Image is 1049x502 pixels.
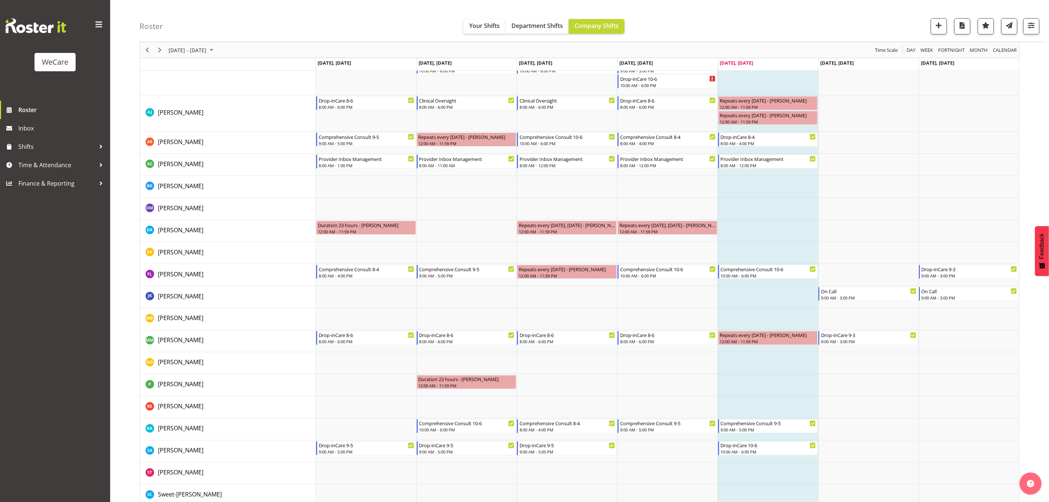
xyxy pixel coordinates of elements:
[517,221,617,235] div: Deepti Raturi"s event - Repeats every wednesday, thursday - Deepti Raturi Begin From Wednesday, S...
[140,132,316,154] td: Andrea Ramirez resource
[319,133,414,140] div: Comprehensive Consult 9-5
[718,96,818,110] div: AJ Jones"s event - Repeats every friday - AJ Jones Begin From Friday, September 5, 2025 at 12:00:...
[620,273,716,279] div: 10:00 AM - 6:00 PM
[158,468,203,477] a: [PERSON_NAME]
[158,314,203,322] span: [PERSON_NAME]
[721,442,816,449] div: Drop-inCare 10-6
[620,97,716,104] div: Drop-inCare 8-6
[720,331,816,339] div: Repeats every [DATE] - [PERSON_NAME]
[417,96,517,110] div: AJ Jones"s event - Clinical Oversight Begin From Tuesday, September 2, 2025 at 8:00:00 AM GMT+12:...
[419,104,515,110] div: 8:00 AM - 6:00 PM
[319,331,414,339] div: Drop-inCare 8-6
[158,292,203,301] a: [PERSON_NAME]
[720,97,816,104] div: Repeats every [DATE] - [PERSON_NAME]
[419,60,452,66] span: [DATE], [DATE]
[618,133,717,147] div: Andrea Ramirez"s event - Comprehensive Consult 8-4 Begin From Thursday, September 4, 2025 at 8:00...
[821,287,916,295] div: On Call
[1039,233,1045,259] span: Feedback
[168,46,207,55] span: [DATE] - [DATE]
[140,154,316,176] td: Andrew Casburn resource
[140,374,316,397] td: Pooja Prabhu resource
[419,420,515,427] div: Comprehensive Consult 10-6
[620,339,716,345] div: 8:00 AM - 6:00 PM
[618,265,717,279] div: Felize Lacson"s event - Comprehensive Consult 10-6 Begin From Thursday, September 4, 2025 at 10:0...
[520,155,615,162] div: Provider Inbox Management
[158,424,203,433] a: [PERSON_NAME]
[158,182,203,190] a: [PERSON_NAME]
[318,60,351,66] span: [DATE], [DATE]
[419,162,515,168] div: 8:00 AM - 11:00 AM
[319,162,414,168] div: 8:00 AM - 1:00 PM
[978,18,994,35] button: Highlight an important date within the roster.
[618,75,717,89] div: No Staff Member"s event - Drop-inCare 10-6 Begin From Thursday, September 4, 2025 at 10:00:00 AM ...
[158,204,203,212] span: [PERSON_NAME]
[506,19,569,34] button: Department Shifts
[618,155,717,169] div: Andrew Casburn"s event - Provider Inbox Management Begin From Thursday, September 4, 2025 at 8:00...
[721,133,816,140] div: Drop-inCare 8-4
[620,331,716,339] div: Drop-inCare 8-6
[619,229,716,234] div: 12:00 AM - 11:59 PM
[419,155,515,162] div: Provider Inbox Management
[919,46,934,55] button: Timeline Week
[6,18,66,33] img: Rosterit website logo
[419,376,515,383] div: Duration 23 hours - [PERSON_NAME]
[821,60,854,66] span: [DATE], [DATE]
[818,287,918,301] div: John Ko"s event - On Call Begin From Saturday, September 6, 2025 at 9:00:00 AM GMT+12:00 Ends At ...
[158,380,203,389] a: [PERSON_NAME]
[922,295,1017,301] div: 9:00 AM - 3:00 PM
[316,441,416,455] div: Sarah Abbott"s event - Drop-inCare 9-5 Begin From Monday, September 1, 2025 at 9:00:00 AM GMT+12:...
[318,229,414,234] div: 12:00 AM - 11:59 PM
[417,441,517,455] div: Sarah Abbott"s event - Drop-inCare 9-5 Begin From Tuesday, September 2, 2025 at 9:00:00 AM GMT+12...
[718,265,818,279] div: Felize Lacson"s event - Comprehensive Consult 10-6 Begin From Friday, September 5, 2025 at 10:00:...
[718,419,818,433] div: Rachna Anderson"s event - Comprehensive Consult 9-5 Begin From Friday, September 5, 2025 at 9:00:...
[919,265,1019,279] div: Felize Lacson"s event - Drop-inCare 9-3 Begin From Sunday, September 7, 2025 at 9:00:00 AM GMT+12...
[158,248,203,257] a: [PERSON_NAME]
[319,339,414,345] div: 8:00 AM - 6:00 PM
[463,19,506,34] button: Your Shifts
[158,424,203,433] span: [PERSON_NAME]
[517,419,617,433] div: Rachna Anderson"s event - Comprehensive Consult 8-4 Begin From Wednesday, September 3, 2025 at 8:...
[575,22,619,30] span: Company Shifts
[419,97,515,104] div: Clinical Oversight
[620,75,716,82] div: Drop-inCare 10-6
[158,358,203,366] span: [PERSON_NAME]
[319,449,414,455] div: 9:00 AM - 5:00 PM
[921,60,954,66] span: [DATE], [DATE]
[954,18,970,35] button: Download a PDF of the roster according to the set date range.
[517,96,617,110] div: AJ Jones"s event - Clinical Oversight Begin From Wednesday, September 3, 2025 at 8:00:00 AM GMT+1...
[417,331,517,345] div: Matthew Mckenzie"s event - Drop-inCare 8-6 Begin From Tuesday, September 2, 2025 at 8:00:00 AM GM...
[140,397,316,419] td: Rachel Els resource
[316,265,416,279] div: Felize Lacson"s event - Comprehensive Consult 8-4 Begin From Monday, September 1, 2025 at 8:00:00...
[140,419,316,441] td: Rachna Anderson resource
[318,221,414,229] div: Duration 23 hours - [PERSON_NAME]
[619,60,653,66] span: [DATE], [DATE]
[417,133,517,147] div: Andrea Ramirez"s event - Repeats every tuesday - Andrea Ramirez Begin From Tuesday, September 2, ...
[520,331,615,339] div: Drop-inCare 8-6
[140,176,316,198] td: Brian Ko resource
[618,419,717,433] div: Rachna Anderson"s event - Comprehensive Consult 9-5 Begin From Thursday, September 4, 2025 at 9:0...
[140,330,316,352] td: Matthew Mckenzie resource
[620,162,716,168] div: 8:00 AM - 12:00 PM
[721,273,816,279] div: 10:00 AM - 6:00 PM
[511,22,563,30] span: Department Shifts
[937,46,965,55] span: Fortnight
[517,155,617,169] div: Andrew Casburn"s event - Provider Inbox Management Begin From Wednesday, September 3, 2025 at 8:0...
[158,336,203,344] span: [PERSON_NAME]
[718,331,818,345] div: Matthew Mckenzie"s event - Repeats every friday - Matthew Mckenzie Begin From Friday, September 5...
[517,265,617,279] div: Felize Lacson"s event - Repeats every wednesday - Felize Lacson Begin From Wednesday, September 3...
[319,442,414,449] div: Drop-inCare 9-5
[992,46,1017,55] span: calendar
[821,331,916,339] div: Drop-inCare 9-3
[18,123,106,134] span: Inbox
[620,140,716,146] div: 8:00 AM - 4:00 PM
[167,46,217,55] button: September 01 - 07, 2025
[319,97,414,104] div: Drop-inCare 8-6
[905,46,917,55] button: Timeline Day
[158,137,203,146] a: [PERSON_NAME]
[140,22,163,31] h4: Roster
[316,331,416,345] div: Matthew Mckenzie"s event - Drop-inCare 8-6 Begin From Monday, September 1, 2025 at 8:00:00 AM GMT...
[140,220,316,242] td: Deepti Raturi resource
[316,96,416,110] div: AJ Jones"s event - Drop-inCare 8-6 Begin From Monday, September 1, 2025 at 8:00:00 AM GMT+12:00 E...
[721,162,816,168] div: 8:00 AM - 12:00 PM
[519,229,615,234] div: 12:00 AM - 11:59 PM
